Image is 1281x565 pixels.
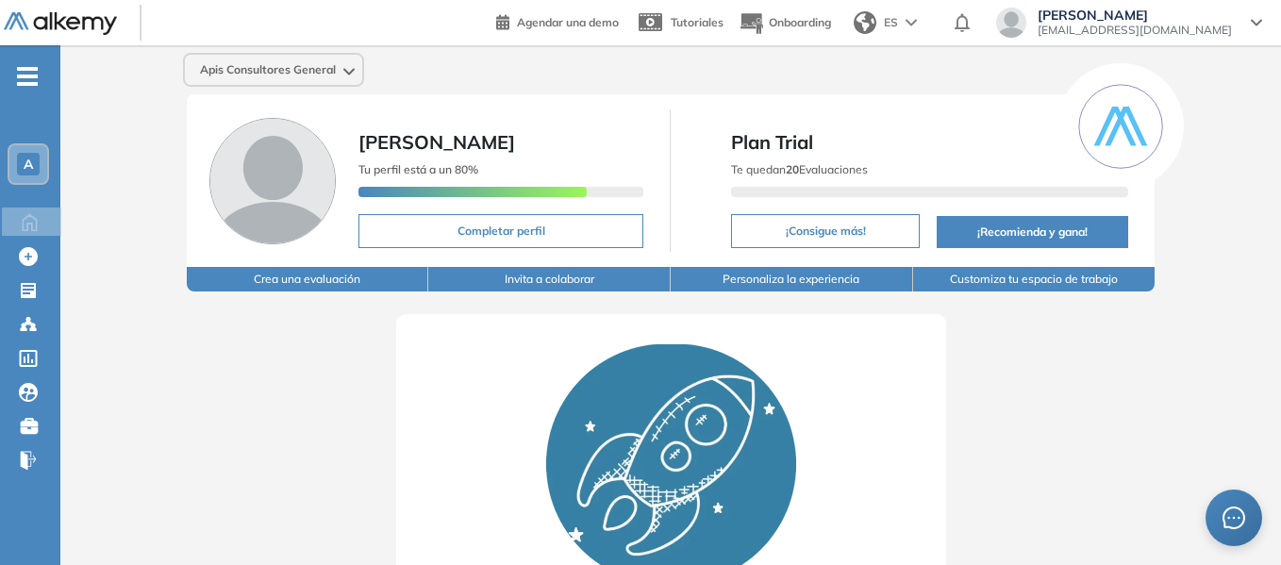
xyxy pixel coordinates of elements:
[187,267,429,291] button: Crea una evaluación
[358,162,478,176] span: Tu perfil está a un 80%
[200,62,336,77] span: Apis Consultores General
[358,214,644,248] button: Completar perfil
[671,15,724,29] span: Tutoriales
[913,267,1156,291] button: Customiza tu espacio de trabajo
[517,15,619,29] span: Agendar una demo
[731,214,920,248] button: ¡Consigue más!
[496,9,619,32] a: Agendar una demo
[1038,8,1232,23] span: [PERSON_NAME]
[854,11,876,34] img: world
[731,162,868,176] span: Te quedan Evaluaciones
[884,14,898,31] span: ES
[17,75,38,78] i: -
[24,157,33,172] span: A
[937,216,1128,248] button: ¡Recomienda y gana!
[671,267,913,291] button: Personaliza la experiencia
[358,130,515,154] span: [PERSON_NAME]
[786,162,799,176] b: 20
[428,267,671,291] button: Invita a colaborar
[731,128,1128,157] span: Plan Trial
[4,12,117,36] img: Logo
[739,3,831,43] button: Onboarding
[906,19,917,26] img: arrow
[769,15,831,29] span: Onboarding
[1223,507,1245,529] span: message
[209,118,336,244] img: Foto de perfil
[1038,23,1232,38] span: [EMAIL_ADDRESS][DOMAIN_NAME]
